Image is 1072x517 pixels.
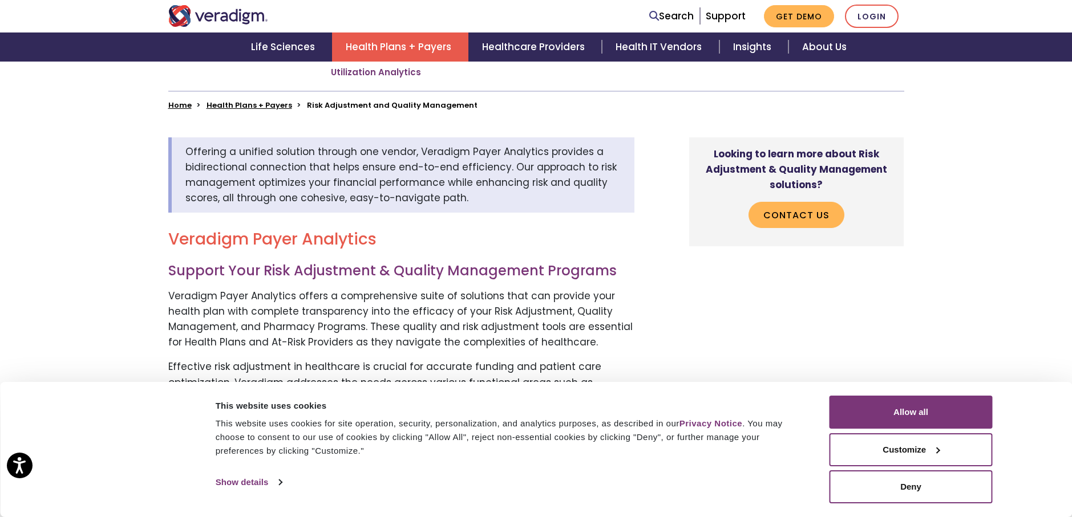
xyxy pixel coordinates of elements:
iframe: Drift Chat Widget [853,435,1058,503]
button: Allow all [830,396,993,429]
a: Health Plans + Payers [207,100,292,111]
p: Effective risk adjustment in healthcare is crucial for accurate funding and patient care optimiza... [168,359,634,421]
button: Customize [830,433,993,466]
h3: Support Your Risk Adjustment & Quality Management Programs [168,263,634,279]
a: Support [706,9,746,23]
span: Offering a unified solution through one vendor, Veradigm Payer Analytics provides a bidirectional... [185,145,617,205]
img: Veradigm logo [168,5,268,27]
a: Utilization Analytics [331,67,421,78]
h2: Veradigm Payer Analytics [168,230,634,249]
a: Get Demo [764,5,834,27]
a: Login [845,5,899,28]
a: Home [168,100,192,111]
a: Health Plans + Payers [332,32,468,62]
a: Show details [216,474,282,491]
a: Life Sciences [237,32,332,62]
a: Comprehensive Submissions [331,40,456,62]
div: This website uses cookies for site operation, security, personalization, and analytics purposes, ... [216,417,804,458]
a: About Us [788,32,860,62]
button: Deny [830,470,993,503]
p: Veradigm Payer Analytics offers a comprehensive suite of solutions that can provide your health p... [168,288,634,351]
a: Healthcare Providers [468,32,602,62]
a: Privacy Notice [679,418,742,428]
a: Search [649,9,694,24]
a: Health IT Vendors [602,32,719,62]
div: This website uses cookies [216,399,804,413]
a: Insights [719,32,788,62]
a: Contact Us [749,202,844,228]
strong: Looking to learn more about Risk Adjustment & Quality Management solutions? [706,147,887,192]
